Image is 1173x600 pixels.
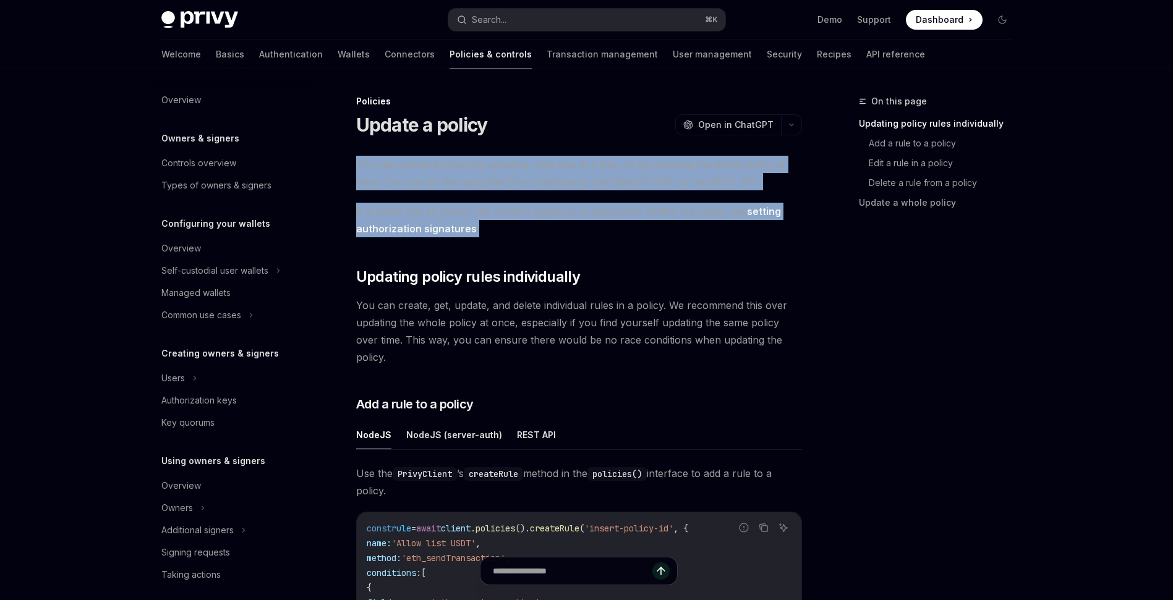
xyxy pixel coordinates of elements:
span: Add a rule to a policy [356,395,474,413]
span: , [476,538,480,549]
a: Signing requests [151,541,310,564]
a: Recipes [817,40,851,69]
a: Key quorums [151,412,310,434]
a: Dashboard [906,10,983,30]
span: . [471,523,476,534]
span: You can create, get, update, and delete individual rules in a policy. We recommend this over upda... [356,297,802,366]
button: Search...⌘K [448,9,725,31]
a: Security [767,40,802,69]
div: Owners [161,501,193,515]
span: createRule [530,523,579,534]
span: Updating policy rules individually [356,267,581,287]
div: Overview [161,93,201,108]
span: = [411,523,416,534]
button: Report incorrect code [736,520,752,536]
div: Key quorums [161,415,215,430]
button: Toggle dark mode [992,10,1012,30]
span: If a policy has an owner, the owner’s signature is required to modify the policy, see . [356,203,802,237]
span: ⌘ K [705,15,718,25]
a: Updating policy rules individually [859,114,1022,133]
a: Edit a rule in a policy [869,153,1022,173]
div: Search... [472,12,506,27]
a: Authorization keys [151,389,310,412]
a: Support [857,14,891,26]
img: dark logo [161,11,238,28]
a: Authentication [259,40,323,69]
span: client [441,523,471,534]
span: On this page [871,94,927,109]
span: 'eth_sendTransaction' [401,552,505,564]
span: Dashboard [916,14,963,26]
a: Connectors [385,40,435,69]
div: Self-custodial user wallets [161,263,268,278]
a: Overview [151,237,310,260]
a: Controls overview [151,152,310,174]
h5: Using owners & signers [161,454,265,468]
span: 'insert-policy-id' [584,523,673,534]
span: (). [515,523,530,534]
a: Add a rule to a policy [869,133,1022,153]
span: You can update a policy by updating rules one at a time, or by updating the whole policy at once.... [356,156,802,190]
a: Welcome [161,40,201,69]
span: rule [391,523,411,534]
span: method: [367,552,401,564]
h5: Configuring your wallets [161,216,270,231]
a: Transaction management [547,40,658,69]
span: await [416,523,441,534]
div: Taking actions [161,567,221,582]
div: Common use cases [161,308,241,323]
button: NodeJS (server-auth) [406,420,502,449]
span: , { [673,523,688,534]
a: Taking actions [151,564,310,586]
div: Controls overview [161,156,236,171]
a: Overview [151,89,310,111]
h5: Owners & signers [161,131,239,146]
span: , [505,552,510,564]
div: Managed wallets [161,285,231,300]
button: Copy the contents from the code block [756,520,772,536]
button: NodeJS [356,420,391,449]
a: Policies & controls [450,40,532,69]
a: Basics [216,40,244,69]
a: Demo [817,14,842,26]
a: Update a whole policy [859,193,1022,213]
h5: Creating owners & signers [161,346,279,361]
code: policies() [587,467,647,481]
span: policies [476,523,515,534]
div: Overview [161,478,201,493]
h1: Update a policy [356,114,488,136]
a: User management [673,40,752,69]
button: Ask AI [775,520,791,536]
a: Wallets [338,40,370,69]
a: Managed wallets [151,282,310,304]
div: Authorization keys [161,393,237,408]
div: Types of owners & signers [161,178,271,193]
a: Types of owners & signers [151,174,310,196]
code: PrivyClient [393,467,457,481]
span: name: [367,538,391,549]
div: Policies [356,95,802,108]
button: Open in ChatGPT [675,114,781,135]
a: Overview [151,475,310,497]
div: Overview [161,241,201,256]
span: Open in ChatGPT [698,119,774,131]
div: Signing requests [161,545,230,560]
span: Use the ’s method in the interface to add a rule to a policy. [356,465,802,499]
span: const [367,523,391,534]
span: 'Allow list USDT' [391,538,476,549]
div: Users [161,371,185,386]
button: REST API [517,420,556,449]
span: ( [579,523,584,534]
a: API reference [866,40,925,69]
div: Additional signers [161,523,234,538]
code: createRule [464,467,523,481]
button: Send message [652,562,670,580]
a: Delete a rule from a policy [869,173,1022,193]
